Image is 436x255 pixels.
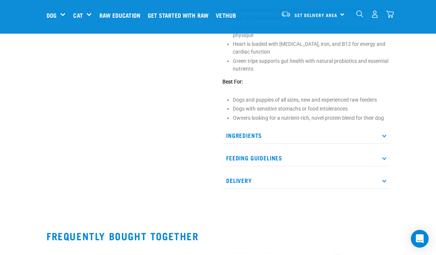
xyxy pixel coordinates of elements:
[47,11,57,20] a: Dog
[222,150,389,166] p: Feeding Guidelines
[411,230,429,248] div: Open Intercom Messenger
[73,11,82,20] a: Cat
[233,105,389,113] p: Dogs with sensitive stomachs or food intolerances
[222,127,389,144] p: Ingredients
[146,0,214,30] a: Get started with Raw
[233,57,389,73] li: Green tripe supports gut health with natural probiotics and essential nutrients
[47,230,389,242] h2: Frequently bought together
[222,172,389,189] p: Delivery
[233,96,389,104] p: Dogs and puppies of all sizes, new and experienced raw feeders
[214,0,242,30] a: Vethub
[233,40,389,56] li: Heart is loaded with [MEDICAL_DATA], iron, and B12 for energy and cardiac function
[281,11,291,17] img: van-moving.png
[371,10,379,18] img: user.png
[386,10,394,18] img: home-icon@2x.png
[356,10,363,17] img: home-icon-1@2x.png
[294,14,337,16] span: Set Delivery Area
[222,79,243,85] strong: Best For:
[98,0,146,30] a: Raw Education
[233,114,389,122] p: Owners looking for a nutrient-rich, novel protein blend for their dog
